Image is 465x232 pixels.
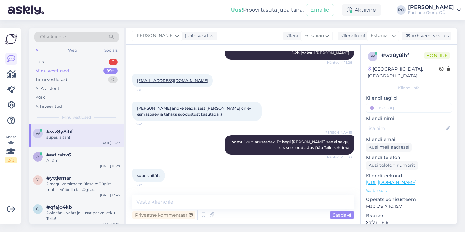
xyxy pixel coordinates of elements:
div: Küsi meiliaadressi [366,143,412,152]
div: All [34,46,42,55]
span: [PERSON_NAME] andke teada, sest [PERSON_NAME] on e-esmaspäev ja tahaks soodustust kasutada :) [137,106,251,116]
input: Lisa tag [366,103,452,113]
div: Proovi tasuta juba täna: [231,6,304,14]
p: Kliendi email [366,136,452,143]
div: [DATE] 11:06 [101,222,120,227]
div: Klient [283,33,299,39]
span: Nähtud ✓ 15:33 [327,155,352,160]
span: [PERSON_NAME] [135,32,174,39]
div: Minu vestlused [36,68,69,74]
a: [EMAIL_ADDRESS][DOMAIN_NAME] [137,78,208,83]
span: Loomulikult, arusaadav. Et isegi [PERSON_NAME] see ei selgu, siis see soodustus jääb Teile kehtima [229,139,350,150]
div: juhib vestlust [182,33,215,39]
div: [DATE] 15:37 [100,140,120,145]
div: Kõik [36,94,45,101]
p: Kliendi telefon [366,154,452,161]
span: 15:31 [134,88,159,93]
div: PO [397,5,406,15]
div: Privaatne kommentaar [132,211,195,219]
div: Vaata siia [5,134,17,163]
div: Fartrade Group OÜ [408,10,454,15]
div: Uus [36,59,44,65]
div: [DATE] 13:45 [100,193,120,197]
div: [PERSON_NAME] [408,5,454,10]
div: 2 [109,59,118,65]
span: #wz8y8ihf [46,129,73,135]
div: Aitäh! [46,158,120,164]
span: w [371,54,375,59]
div: [GEOGRAPHIC_DATA], [GEOGRAPHIC_DATA] [368,66,439,79]
span: #adlrshv6 [46,152,71,158]
div: # wz8y8ihf [381,52,424,59]
p: Mac OS X 10.15.7 [366,203,452,210]
div: Aktiivne [342,4,381,16]
span: q [36,207,39,211]
span: #qfajc4kb [46,204,72,210]
div: [DATE] 10:39 [100,164,120,168]
div: Klienditugi [338,33,365,39]
span: a [36,154,39,159]
p: Brauser [366,212,452,219]
span: 15:32 [134,121,159,126]
img: Askly Logo [5,33,17,45]
b: Uus! [231,7,243,13]
p: Klienditeekond [366,172,452,179]
span: #yttjemar [46,175,71,181]
div: Praegu võtsime ta üldse müügist maha. Võibolla ta sügise [PERSON_NAME] tuleb Hispaania lattu, aga... [46,181,120,193]
span: y [36,177,39,182]
span: Online [424,52,450,59]
span: super, aitäh! [137,173,160,178]
input: Lisa nimi [366,125,445,132]
button: Emailid [306,4,334,16]
div: Tiimi vestlused [36,76,67,83]
div: Küsi telefoninumbrit [366,161,418,170]
a: [PERSON_NAME]Fartrade Group OÜ [408,5,461,15]
span: Estonian [371,32,390,39]
span: Saada [333,212,351,218]
div: AI Assistent [36,86,59,92]
span: [PERSON_NAME] [324,130,352,135]
p: Kliendi tag'id [366,95,452,102]
div: Arhiveeri vestlus [402,32,451,40]
div: Pole tänu väärt ja ilusat päeva jätku Teile! [46,210,120,222]
div: Web [67,46,78,55]
p: Vaata edasi ... [366,188,452,194]
div: Kliendi info [366,85,452,91]
a: [URL][DOMAIN_NAME] [366,179,417,185]
div: Arhiveeritud [36,103,62,110]
div: 0 [108,76,118,83]
div: 99+ [103,68,118,74]
p: Kliendi nimi [366,115,452,122]
div: Socials [103,46,119,55]
span: Nähtud ✓ 15:26 [327,60,352,65]
span: Estonian [304,32,324,39]
span: w [36,131,40,136]
span: 15:37 [134,183,159,187]
span: Minu vestlused [62,115,91,120]
div: 2 / 3 [5,157,17,163]
p: Operatsioonisüsteem [366,196,452,203]
span: Otsi kliente [40,34,66,40]
div: super, aitäh! [46,135,120,140]
p: Safari 18.6 [366,219,452,226]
